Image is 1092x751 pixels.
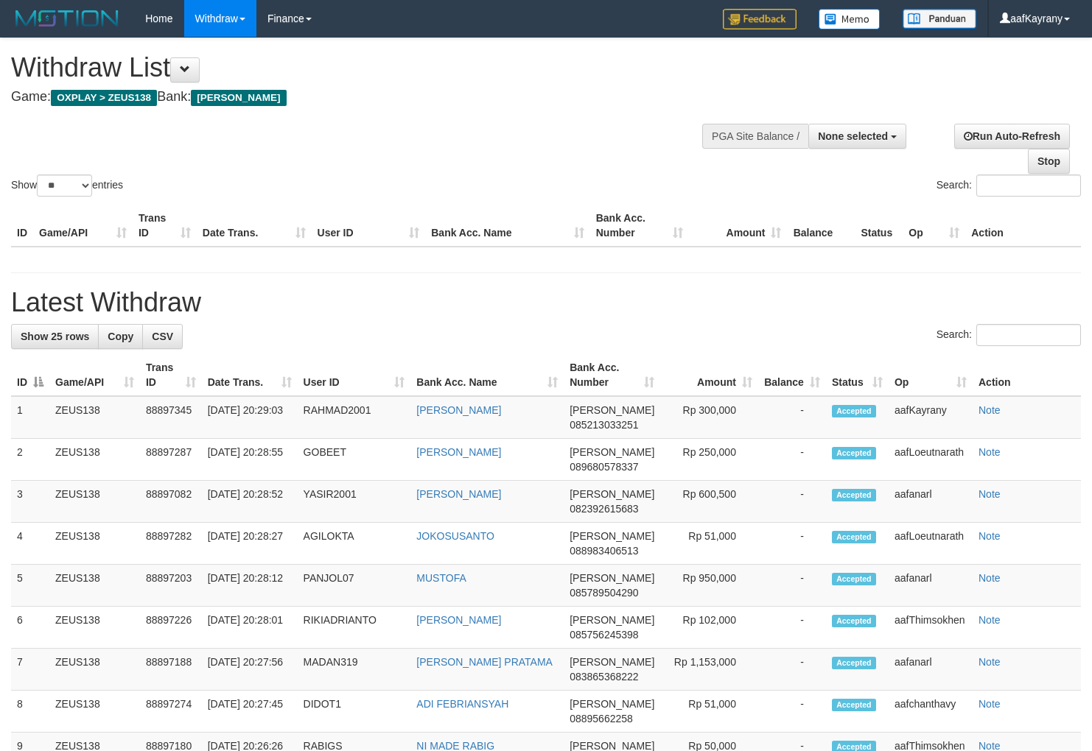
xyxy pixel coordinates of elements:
td: 3 [11,481,49,523]
td: 8 [11,691,49,733]
input: Search: [976,324,1081,346]
td: 7 [11,649,49,691]
th: Op [903,205,965,247]
a: Note [979,446,1001,458]
span: [PERSON_NAME] [191,90,286,106]
td: 88897345 [140,396,202,439]
a: Note [979,572,1001,584]
td: Rp 250,000 [660,439,758,481]
th: Game/API [33,205,133,247]
h4: Game: Bank: [11,90,713,105]
td: ZEUS138 [49,396,140,439]
td: RAHMAD2001 [298,396,411,439]
th: Bank Acc. Number [590,205,689,247]
td: Rp 51,000 [660,691,758,733]
h1: Withdraw List [11,53,713,82]
th: Trans ID: activate to sort column ascending [140,354,202,396]
td: ZEUS138 [49,649,140,691]
a: Note [979,404,1001,416]
td: - [758,565,826,607]
span: Copy 085213033251 to clipboard [570,419,638,431]
td: - [758,523,826,565]
th: Bank Acc. Name: activate to sort column ascending [410,354,564,396]
a: CSV [142,324,183,349]
a: [PERSON_NAME] [416,614,501,626]
span: [PERSON_NAME] [570,488,654,500]
span: Copy 085789504290 to clipboard [570,587,638,599]
td: - [758,396,826,439]
td: [DATE] 20:28:52 [202,481,298,523]
span: [PERSON_NAME] [570,404,654,416]
span: [PERSON_NAME] [570,614,654,626]
th: Action [973,354,1081,396]
span: Accepted [832,615,876,627]
a: Stop [1028,149,1070,174]
th: Date Trans.: activate to sort column ascending [202,354,298,396]
th: Status: activate to sort column ascending [826,354,889,396]
td: 4 [11,523,49,565]
th: Action [965,205,1081,247]
span: [PERSON_NAME] [570,446,654,458]
td: [DATE] 20:28:27 [202,523,298,565]
td: DIDOT1 [298,691,411,733]
th: Amount [689,205,788,247]
td: ZEUS138 [49,439,140,481]
td: PANJOL07 [298,565,411,607]
span: [PERSON_NAME] [570,656,654,668]
img: MOTION_logo.png [11,7,123,29]
td: 88897082 [140,481,202,523]
span: Accepted [832,531,876,543]
select: Showentries [37,174,92,197]
a: [PERSON_NAME] [416,404,501,416]
span: [PERSON_NAME] [570,698,654,710]
span: Copy 089680578337 to clipboard [570,461,638,473]
th: ID: activate to sort column descending [11,354,49,396]
td: RIKIADRIANTO [298,607,411,649]
td: 88897282 [140,523,202,565]
td: aafanarl [889,481,973,523]
label: Show entries [11,174,123,197]
a: Note [979,614,1001,626]
label: Search: [937,174,1081,197]
span: None selected [818,130,888,142]
td: GOBEET [298,439,411,481]
span: Copy 083865368222 to clipboard [570,671,638,683]
th: Bank Acc. Number: activate to sort column ascending [564,354,660,396]
img: Button%20Memo.svg [819,9,881,29]
span: Copy 082392615683 to clipboard [570,503,638,515]
a: [PERSON_NAME] [416,446,501,458]
td: ZEUS138 [49,607,140,649]
a: Run Auto-Refresh [954,124,1070,149]
td: [DATE] 20:27:45 [202,691,298,733]
td: aafanarl [889,565,973,607]
td: [DATE] 20:28:12 [202,565,298,607]
td: [DATE] 20:28:55 [202,439,298,481]
td: Rp 300,000 [660,396,758,439]
a: Note [979,656,1001,668]
img: panduan.png [903,9,976,29]
th: Amount: activate to sort column ascending [660,354,758,396]
span: Copy 088983406513 to clipboard [570,545,638,557]
td: aafThimsokhen [889,607,973,649]
th: Game/API: activate to sort column ascending [49,354,140,396]
td: 2 [11,439,49,481]
td: Rp 51,000 [660,523,758,565]
td: Rp 1,153,000 [660,649,758,691]
th: Status [855,205,903,247]
td: ZEUS138 [49,565,140,607]
a: [PERSON_NAME] [416,488,501,500]
td: 88897287 [140,439,202,481]
span: Accepted [832,699,876,711]
span: Copy [108,331,133,342]
td: MADAN319 [298,649,411,691]
th: Trans ID [133,205,197,247]
td: 6 [11,607,49,649]
th: Op: activate to sort column ascending [889,354,973,396]
th: Balance [787,205,855,247]
h1: Latest Withdraw [11,288,1081,317]
label: Search: [937,324,1081,346]
td: 1 [11,396,49,439]
th: Balance: activate to sort column ascending [758,354,826,396]
span: Accepted [832,657,876,669]
td: Rp 950,000 [660,565,758,607]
